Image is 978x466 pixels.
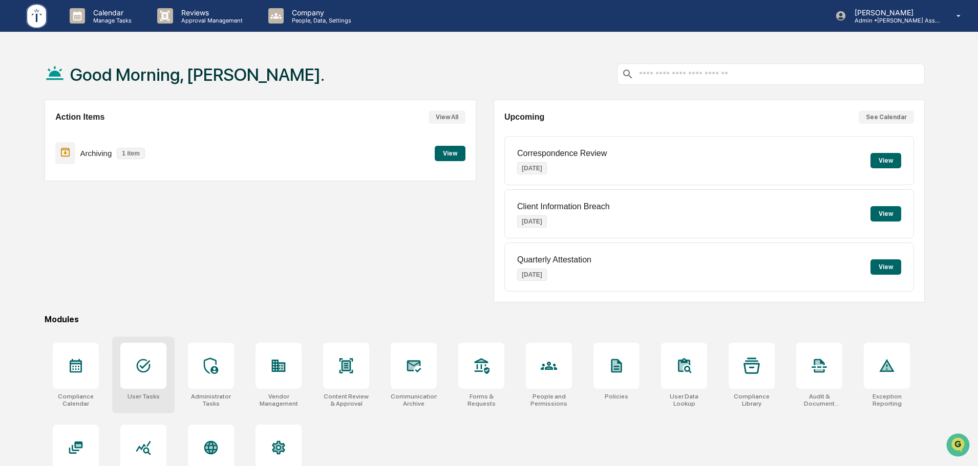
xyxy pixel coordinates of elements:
[91,167,112,175] span: [DATE]
[429,110,465,124] button: View All
[870,153,901,168] button: View
[74,210,82,218] div: 🗄️
[435,146,465,161] button: View
[173,8,248,17] p: Reviews
[173,17,248,24] p: Approval Management
[458,393,504,407] div: Forms & Requests
[70,205,131,224] a: 🗄️Attestations
[504,113,544,122] h2: Upcoming
[20,209,66,219] span: Preclearance
[517,149,607,158] p: Correspondence Review
[870,206,901,221] button: View
[945,432,973,460] iframe: Open customer support
[10,129,27,146] img: Tammy Steffen
[91,139,112,147] span: [DATE]
[284,8,356,17] p: Company
[53,393,99,407] div: Compliance Calendar
[729,393,775,407] div: Compliance Library
[846,17,942,24] p: Admin • [PERSON_NAME] Asset Management LLC
[117,148,145,159] p: 1 item
[10,157,27,173] img: Tammy Steffen
[517,269,547,281] p: [DATE]
[45,315,925,324] div: Modules
[517,255,591,264] p: Quarterly Attestation
[517,215,547,228] p: [DATE]
[435,148,465,158] a: View
[10,114,69,122] div: Past conversations
[796,393,842,407] div: Audit & Document Logs
[46,88,141,97] div: We're available if you need us!
[32,167,83,175] span: [PERSON_NAME]
[6,205,70,224] a: 🖐️Preclearance
[846,8,942,17] p: [PERSON_NAME]
[10,230,18,238] div: 🔎
[661,393,707,407] div: User Data Lookup
[859,110,914,124] button: See Calendar
[20,229,65,239] span: Data Lookup
[517,162,547,174] p: [DATE]
[85,139,89,147] span: •
[174,81,186,94] button: Start new chat
[526,393,572,407] div: People and Permissions
[10,78,29,97] img: 1746055101610-c473b297-6a78-478c-a979-82029cc54cd1
[284,17,356,24] p: People, Data, Settings
[10,210,18,218] div: 🖐️
[6,225,69,243] a: 🔎Data Lookup
[127,393,160,400] div: User Tasks
[55,113,104,122] h2: Action Items
[870,259,901,275] button: View
[46,78,168,88] div: Start new chat
[72,253,124,261] a: Powered byPylon
[159,112,186,124] button: See all
[85,17,137,24] p: Manage Tasks
[517,202,610,211] p: Client Information Breach
[391,393,437,407] div: Communications Archive
[84,209,127,219] span: Attestations
[80,149,112,158] p: Archiving
[25,2,49,30] img: logo
[864,393,910,407] div: Exception Reporting
[102,254,124,261] span: Pylon
[188,393,234,407] div: Administrator Tasks
[323,393,369,407] div: Content Review & Approval
[32,139,83,147] span: [PERSON_NAME]
[605,393,628,400] div: Policies
[256,393,302,407] div: Vendor Management
[22,78,40,97] img: 8933085812038_c878075ebb4cc5468115_72.jpg
[85,8,137,17] p: Calendar
[85,167,89,175] span: •
[70,64,325,85] h1: Good Morning, [PERSON_NAME].
[10,21,186,38] p: How can we help?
